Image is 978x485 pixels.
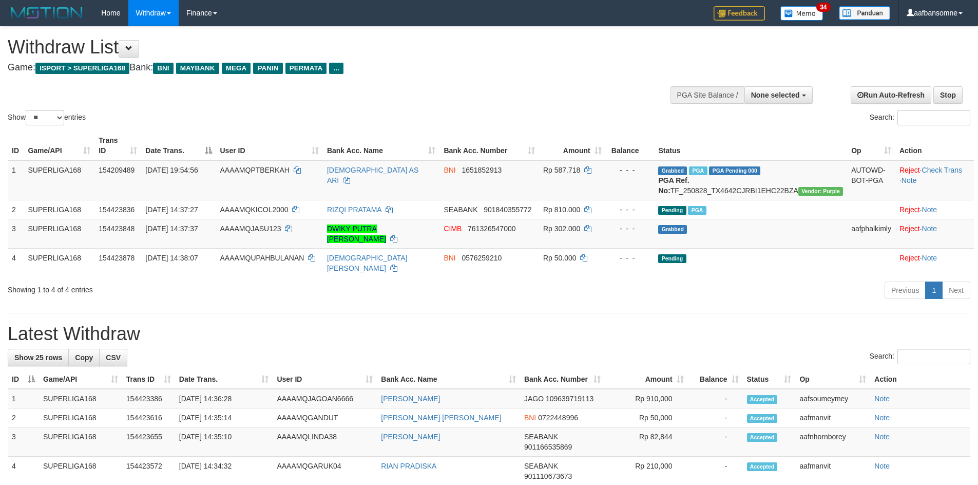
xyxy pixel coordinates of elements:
a: Reject [899,206,920,214]
td: 1 [8,160,24,200]
a: Reject [899,254,920,262]
a: Reject [899,166,920,174]
div: Showing 1 to 4 of 4 entries [8,281,400,295]
label: Search: [870,349,970,364]
h1: Latest Withdraw [8,324,970,344]
td: · [895,248,974,277]
td: - [688,389,743,408]
a: Run Auto-Refresh [851,86,931,104]
span: Copy 901110673673 to clipboard [524,472,572,480]
span: BNI [444,166,455,174]
b: PGA Ref. No: [658,176,689,195]
th: Balance [606,131,655,160]
img: MOTION_logo.png [8,5,86,21]
td: 1 [8,389,39,408]
span: Accepted [747,462,778,471]
span: BNI [524,414,536,422]
th: Status: activate to sort column ascending [743,370,796,389]
a: RIAN PRADISKA [381,462,436,470]
a: [PERSON_NAME] [PERSON_NAME] [381,414,501,422]
th: Game/API: activate to sort column ascending [39,370,122,389]
a: Note [874,433,890,441]
span: Copy 901840355772 to clipboard [484,206,531,214]
select: Showentries [26,110,64,125]
td: aafmanvit [795,408,870,427]
span: AAAAMQJASU123 [220,225,281,233]
a: Next [942,282,970,299]
label: Show entries [8,110,86,125]
td: aafsoumeymey [795,389,870,408]
span: [DATE] 19:54:56 [145,166,198,174]
th: Trans ID: activate to sort column ascending [94,131,141,160]
th: Op: activate to sort column ascending [795,370,870,389]
a: Note [922,225,937,233]
td: SUPERLIGA168 [39,408,122,427]
td: - [688,408,743,427]
td: TF_250828_TX4642CJRBI1EHC22BZA [654,160,847,200]
th: User ID: activate to sort column ascending [216,131,323,160]
a: Note [922,206,937,214]
th: Status [654,131,847,160]
h1: Withdraw List [8,37,642,58]
div: PGA Site Balance / [670,86,744,104]
span: AAAAMQUPAHBULANAN [220,254,304,262]
span: [DATE] 14:37:37 [145,225,198,233]
span: AAAAMQPTBERKAH [220,166,290,174]
th: Op: activate to sort column ascending [847,131,895,160]
span: Grabbed [658,225,687,234]
a: Show 25 rows [8,349,69,366]
td: AAAAMQLINDA38 [273,427,377,457]
td: SUPERLIGA168 [24,160,94,200]
th: Amount: activate to sort column ascending [539,131,606,160]
a: Note [902,176,917,184]
span: Pending [658,206,686,215]
a: Copy [68,349,100,366]
th: Date Trans.: activate to sort column descending [141,131,216,160]
th: Bank Acc. Name: activate to sort column ascending [377,370,520,389]
span: 154423878 [99,254,135,262]
span: Rp 302.000 [543,225,580,233]
span: PANIN [253,63,282,74]
td: [DATE] 14:35:14 [175,408,273,427]
span: BNI [153,63,173,74]
span: CSV [106,353,121,362]
a: Previous [885,282,926,299]
a: Stop [933,86,963,104]
span: BNI [444,254,455,262]
div: - - - [610,253,650,263]
span: ... [329,63,343,74]
span: Copy 761326547000 to clipboard [468,225,515,233]
td: SUPERLIGA168 [24,200,94,219]
div: - - - [610,223,650,234]
span: Accepted [747,414,778,423]
a: [PERSON_NAME] [381,433,440,441]
img: Feedback.jpg [714,6,765,21]
th: Action [870,370,970,389]
span: [DATE] 14:37:27 [145,206,198,214]
th: Bank Acc. Name: activate to sort column ascending [323,131,440,160]
td: Rp 50,000 [605,408,688,427]
input: Search: [897,110,970,125]
button: None selected [744,86,813,104]
td: aafnhornborey [795,427,870,457]
span: Copy 109639719113 to clipboard [546,395,593,403]
span: JAGO [524,395,544,403]
span: Copy [75,353,93,362]
a: Note [874,414,890,422]
a: [PERSON_NAME] [381,395,440,403]
td: 2 [8,408,39,427]
td: AAAAMQGANDUT [273,408,377,427]
a: DWIKY PUTRA [PERSON_NAME] [327,225,386,243]
img: panduan.png [839,6,890,20]
td: AUTOWD-BOT-PGA [847,160,895,200]
span: 34 [816,3,830,12]
th: Bank Acc. Number: activate to sort column ascending [439,131,539,160]
input: Search: [897,349,970,364]
span: Rp 587.718 [543,166,580,174]
span: CIMB [444,225,462,233]
div: - - - [610,165,650,175]
td: Rp 82,844 [605,427,688,457]
a: [DEMOGRAPHIC_DATA] AS ARI [327,166,418,184]
td: 154423655 [122,427,175,457]
h4: Game: Bank: [8,63,642,73]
